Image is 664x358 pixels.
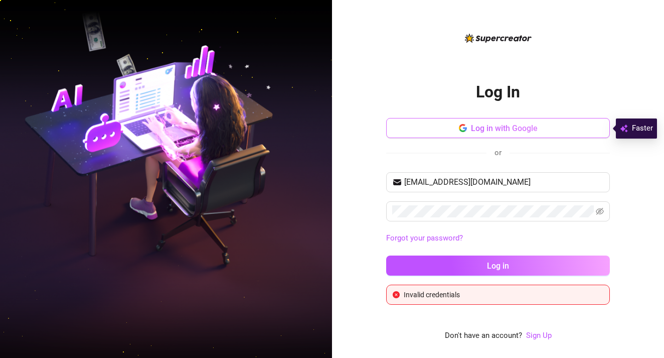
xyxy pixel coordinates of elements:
input: Your email [404,176,604,188]
button: Log in [386,256,610,276]
span: eye-invisible [596,207,604,215]
span: or [494,148,502,157]
a: Sign Up [526,331,552,340]
span: Log in [487,261,509,271]
button: Log in with Google [386,118,610,138]
div: Invalid credentials [404,289,603,300]
img: logo-BBDzfeDw.svg [465,34,532,43]
a: Sign Up [526,330,552,342]
span: Faster [632,123,653,135]
a: Forgot your password? [386,233,463,243]
span: Don't have an account? [445,330,522,342]
img: svg%3e [620,123,628,135]
span: Log in with Google [471,124,538,133]
h2: Log In [476,82,520,102]
span: close-circle [393,291,400,298]
a: Forgot your password? [386,232,610,245]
